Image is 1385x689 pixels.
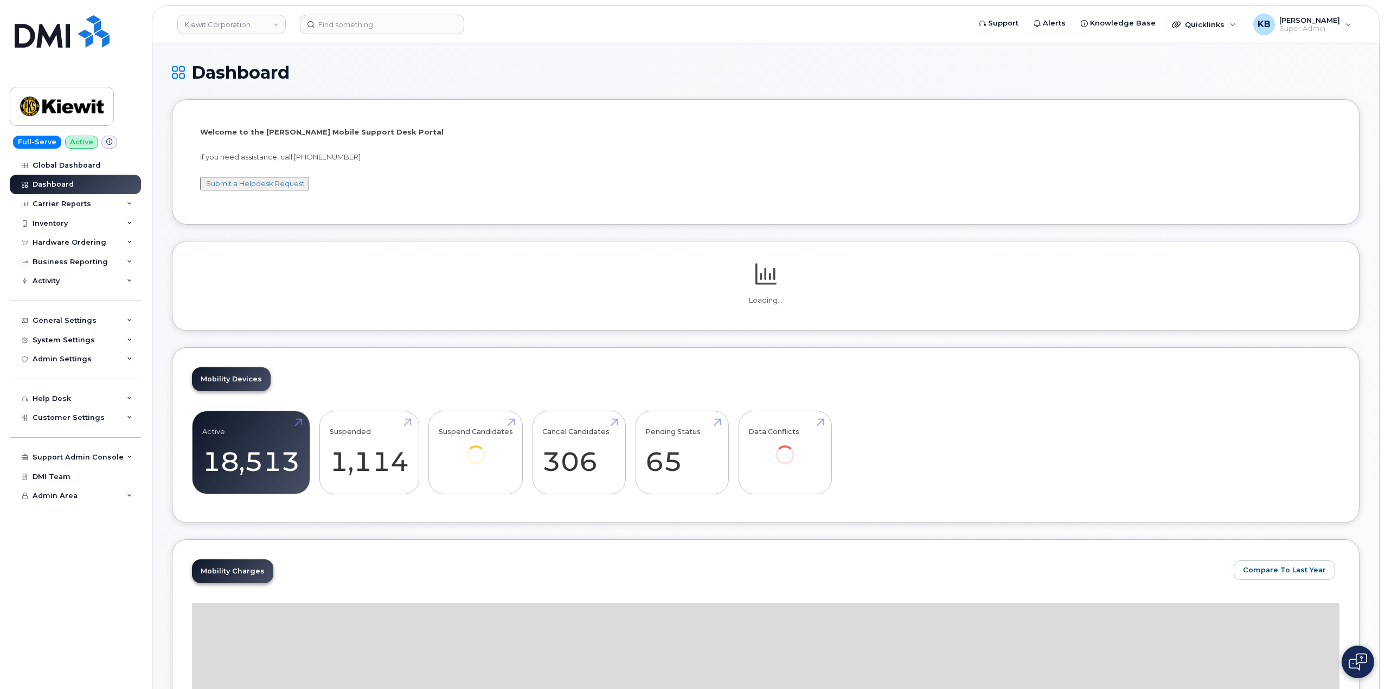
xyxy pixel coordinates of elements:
a: Pending Status 65 [645,417,719,488]
p: Loading... [192,296,1339,305]
a: Cancel Candidates 306 [542,417,615,488]
a: Active 18,513 [202,417,300,488]
h1: Dashboard [172,63,1360,82]
a: Submit a Helpdesk Request [206,179,305,188]
button: Compare To Last Year [1234,560,1335,580]
a: Mobility Devices [192,367,271,391]
p: Welcome to the [PERSON_NAME] Mobile Support Desk Portal [200,127,1331,137]
a: Mobility Charges [192,559,273,583]
img: Open chat [1349,653,1367,671]
p: If you need assistance, call [PHONE_NUMBER] [200,152,1331,162]
span: Compare To Last Year [1243,565,1326,575]
a: Suspended 1,114 [330,417,409,488]
a: Suspend Candidates [439,417,513,479]
a: Data Conflicts [748,417,822,479]
button: Submit a Helpdesk Request [200,177,309,190]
